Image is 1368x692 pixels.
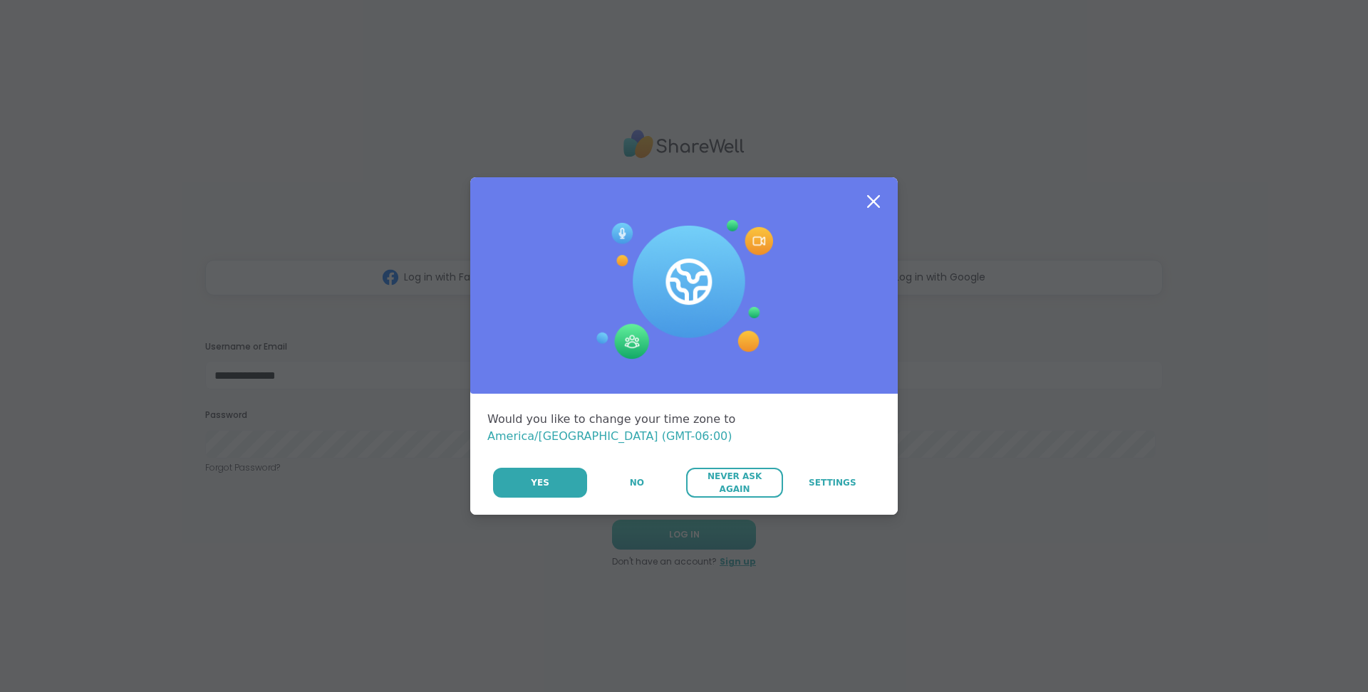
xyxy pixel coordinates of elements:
[809,476,856,489] span: Settings
[686,468,782,498] button: Never Ask Again
[531,476,549,489] span: Yes
[487,411,881,445] div: Would you like to change your time zone to
[595,220,773,360] img: Session Experience
[493,468,587,498] button: Yes
[589,468,685,498] button: No
[693,470,775,496] span: Never Ask Again
[784,468,881,498] a: Settings
[630,476,644,489] span: No
[487,429,732,443] span: America/[GEOGRAPHIC_DATA] (GMT-06:00)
